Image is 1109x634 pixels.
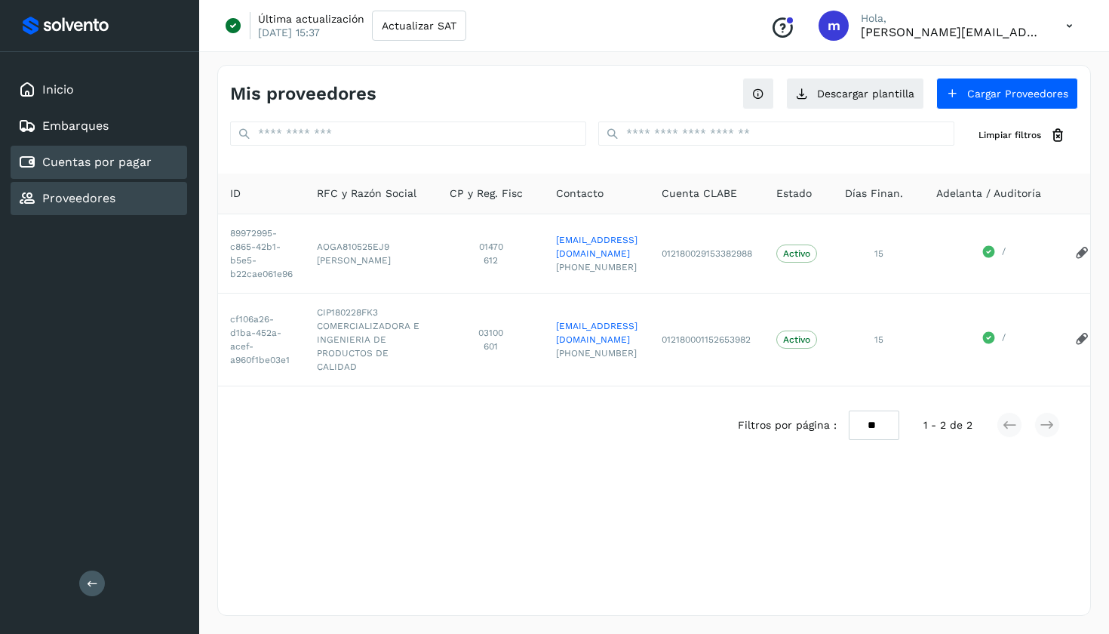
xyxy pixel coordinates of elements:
[776,186,812,202] span: Estado
[450,326,532,340] span: 03100
[662,186,737,202] span: Cuenta CLABE
[783,248,810,259] p: Activo
[966,122,1078,149] button: Limpiar filtros
[783,334,810,345] p: Activo
[861,12,1042,25] p: Hola,
[258,12,364,26] p: Última actualización
[218,293,305,386] td: cf106a26-d1ba-452a-acef-a960f1be03e1
[230,186,241,202] span: ID
[42,155,152,169] a: Cuentas por pagar
[874,248,883,259] span: 15
[218,214,305,293] td: 89972995-c865-42b1-b5e5-b22cae061e96
[258,26,320,39] p: [DATE] 15:37
[923,417,972,433] span: 1 - 2 de 2
[556,233,637,260] a: [EMAIL_ADDRESS][DOMAIN_NAME]
[11,146,187,179] div: Cuentas por pagar
[978,128,1041,142] span: Limpiar filtros
[556,319,637,346] a: [EMAIL_ADDRESS][DOMAIN_NAME]
[650,293,764,386] td: 012180001152653982
[861,25,1042,39] p: mariano@lotologisticsmx.com
[317,319,425,374] span: COMERCIALIZADORA E INGENIERIA DE PRODUCTOS DE CALIDAD
[936,331,1050,349] div: /
[450,340,532,353] span: 601
[42,82,74,97] a: Inicio
[936,245,1050,263] div: /
[42,118,109,133] a: Embarques
[317,240,425,254] span: AOGA810525EJ9
[450,186,523,202] span: CP y Reg. Fisc
[936,78,1078,109] button: Cargar Proveedores
[556,346,637,360] span: [PHONE_NUMBER]
[382,20,456,31] span: Actualizar SAT
[738,417,837,433] span: Filtros por página :
[317,186,416,202] span: RFC y Razón Social
[372,11,466,41] button: Actualizar SAT
[450,240,532,254] span: 01470
[936,186,1041,202] span: Adelanta / Auditoría
[230,83,376,105] h4: Mis proveedores
[650,214,764,293] td: 012180029153382988
[11,73,187,106] div: Inicio
[42,191,115,205] a: Proveedores
[786,78,924,109] button: Descargar plantilla
[845,186,903,202] span: Días Finan.
[11,109,187,143] div: Embarques
[317,306,425,319] span: CIP180228FK3
[11,182,187,215] div: Proveedores
[874,334,883,345] span: 15
[556,186,604,202] span: Contacto
[556,260,637,274] span: [PHONE_NUMBER]
[450,254,532,267] span: 612
[317,254,425,267] span: [PERSON_NAME]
